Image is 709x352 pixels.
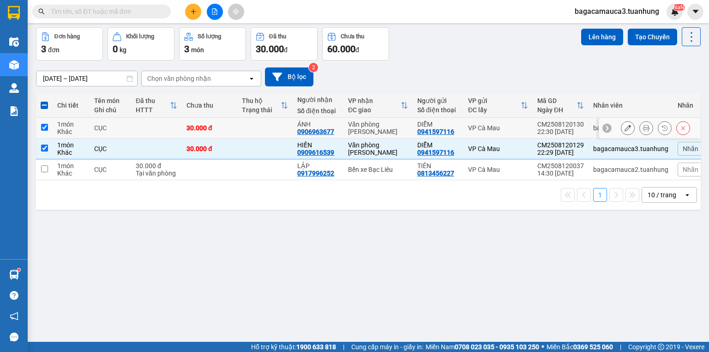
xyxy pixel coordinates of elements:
[343,342,344,352] span: |
[242,97,281,104] div: Thu hộ
[673,4,685,11] sup: NaN
[426,342,539,352] span: Miền Nam
[9,60,19,70] img: warehouse-icon
[10,333,18,341] span: message
[351,342,423,352] span: Cung cấp máy in - giấy in:
[417,162,459,170] div: TIÊN
[228,4,244,20] button: aim
[36,27,103,61] button: Đơn hàng3đơn
[198,33,221,40] div: Số lượng
[567,6,667,17] span: bagacamauca3.tuanhung
[648,190,676,200] div: 10 / trang
[57,128,85,135] div: Khác
[573,343,613,351] strong: 0369 525 060
[537,121,584,128] div: CM2508120130
[355,46,359,54] span: đ
[57,170,85,177] div: Khác
[4,58,98,73] b: GỬI : VP Cà Mau
[53,6,131,18] b: [PERSON_NAME]
[54,33,80,40] div: Đơn hàng
[94,124,126,132] div: CỤC
[4,20,176,32] li: 85 [PERSON_NAME]
[593,124,668,132] div: bagacamauca3.tuanhung
[38,8,45,15] span: search
[468,166,528,173] div: VP Cà Mau
[9,270,19,279] img: warehouse-icon
[348,121,408,135] div: Văn phòng [PERSON_NAME]
[191,46,204,54] span: món
[297,170,334,177] div: 0917996252
[537,162,584,170] div: CM2508120037
[417,170,454,177] div: 0813456227
[9,106,19,116] img: solution-icon
[593,166,668,173] div: bagacamauca2.tuanhung
[341,33,364,40] div: Chưa thu
[322,27,389,61] button: Chưa thu60.000đ
[541,345,544,349] span: ⚪️
[94,106,126,114] div: Ghi chú
[18,268,20,271] sup: 1
[9,37,19,47] img: warehouse-icon
[417,106,459,114] div: Số điện thoại
[468,124,528,132] div: VP Cà Mau
[242,106,281,114] div: Trạng thái
[683,145,698,152] span: Nhãn
[48,46,60,54] span: đơn
[57,162,85,170] div: 1 món
[147,74,211,83] div: Chọn văn phòng nhận
[468,106,521,114] div: ĐC lấy
[297,149,334,156] div: 0909616539
[53,22,60,30] span: environment
[417,121,459,128] div: DIỄM
[348,166,408,173] div: Bến xe Bạc Liêu
[628,29,677,45] button: Tạo Chuyến
[309,63,318,72] sup: 2
[186,102,233,109] div: Chưa thu
[284,46,288,54] span: đ
[537,149,584,156] div: 22:29 [DATE]
[417,149,454,156] div: 0941597116
[190,8,197,15] span: plus
[297,162,339,170] div: LẬP
[468,145,528,152] div: VP Cà Mau
[348,97,401,104] div: VP nhận
[417,141,459,149] div: DIỄM
[256,43,284,55] span: 30.000
[36,71,137,86] input: Select a date range.
[248,75,255,82] svg: open
[94,145,126,152] div: CỤC
[343,93,413,118] th: Toggle SortBy
[184,43,189,55] span: 3
[113,43,118,55] span: 0
[348,106,401,114] div: ĐC giao
[126,33,154,40] div: Khối lượng
[57,149,85,156] div: Khác
[51,6,160,17] input: Tìm tên, số ĐT hoặc mã đơn
[9,83,19,93] img: warehouse-icon
[658,344,664,350] span: copyright
[131,93,182,118] th: Toggle SortBy
[136,97,170,104] div: Đã thu
[53,34,60,41] span: phone
[537,106,577,114] div: Ngày ĐH
[581,29,623,45] button: Lên hàng
[94,97,126,104] div: Tên món
[455,343,539,351] strong: 0708 023 035 - 0935 103 250
[593,145,668,152] div: bagacamauca3.tuanhung
[136,170,177,177] div: Tại văn phòng
[691,7,700,16] span: caret-down
[683,166,698,173] span: Nhãn
[233,8,239,15] span: aim
[186,124,233,132] div: 30.000 đ
[251,27,318,61] button: Đã thu30.000đ
[237,93,293,118] th: Toggle SortBy
[265,67,313,86] button: Bộ lọc
[186,145,233,152] div: 30.000 đ
[297,141,339,149] div: HIỀN
[108,27,174,61] button: Khối lượng0kg
[537,170,584,177] div: 14:30 [DATE]
[296,343,336,351] strong: 1900 633 818
[57,141,85,149] div: 1 món
[417,128,454,135] div: 0941597116
[57,121,85,128] div: 1 món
